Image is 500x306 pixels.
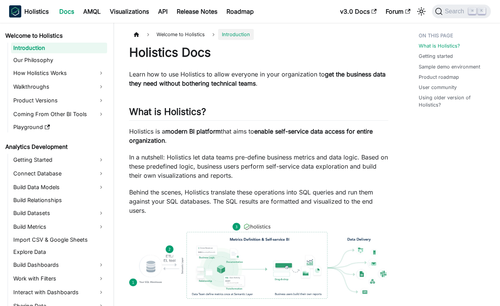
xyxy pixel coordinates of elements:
a: Interact with Dashboards [11,286,107,298]
a: Coming From Other BI Tools [11,108,107,120]
a: Forum [381,5,415,18]
a: Docs [55,5,79,18]
a: Work with Filters [11,273,107,285]
a: Analytics Development [3,142,107,152]
h2: What is Holistics? [129,106,388,121]
a: Build Data Models [11,181,107,193]
a: Playground [11,122,107,132]
a: Build Dashboards [11,259,107,271]
button: Search (Command+K) [432,5,491,18]
a: Visualizations [105,5,153,18]
a: v3.0 Docs [335,5,381,18]
a: Connect Database [11,167,107,180]
a: Build Relationships [11,195,107,206]
p: Learn how to use Holistics to allow everyone in your organization to . [129,70,388,88]
a: Product roadmap [419,73,459,81]
a: Getting started [419,53,453,60]
a: AMQL [79,5,105,18]
p: In a nutshell: Holistics let data teams pre-define business metrics and data logic. Based on thes... [129,153,388,180]
kbd: ⌘ [468,8,476,14]
a: Sample demo environment [419,63,480,70]
a: What is Holistics? [419,42,460,49]
a: User community [419,84,457,91]
a: Home page [129,29,144,40]
a: Walkthroughs [11,81,107,93]
img: Holistics [9,5,21,18]
kbd: K [478,8,486,14]
a: Explore Data [11,247,107,257]
a: Introduction [11,43,107,53]
span: Introduction [218,29,254,40]
h1: Holistics Docs [129,45,388,60]
p: Holistics is a that aims to . [129,127,388,145]
a: Welcome to Holistics [3,30,107,41]
a: Build Metrics [11,221,107,233]
img: How Holistics fits in your Data Stack [129,223,388,299]
button: Switch between dark and light mode (currently light mode) [415,5,427,18]
a: Build Datasets [11,207,107,219]
a: Getting Started [11,154,107,166]
nav: Breadcrumbs [129,29,388,40]
a: Release Notes [172,5,222,18]
a: Our Philosophy [11,55,107,65]
a: Using older version of Holistics? [419,94,488,108]
a: Product Versions [11,94,107,107]
a: Import CSV & Google Sheets [11,234,107,245]
span: Search [443,8,469,15]
span: Welcome to Holistics [153,29,209,40]
b: Holistics [24,7,49,16]
a: API [153,5,172,18]
a: Roadmap [222,5,258,18]
a: HolisticsHolistics [9,5,49,18]
strong: modern BI platform [165,127,221,135]
p: Behind the scenes, Holistics translate these operations into SQL queries and run them against you... [129,188,388,215]
a: How Holistics Works [11,67,107,79]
